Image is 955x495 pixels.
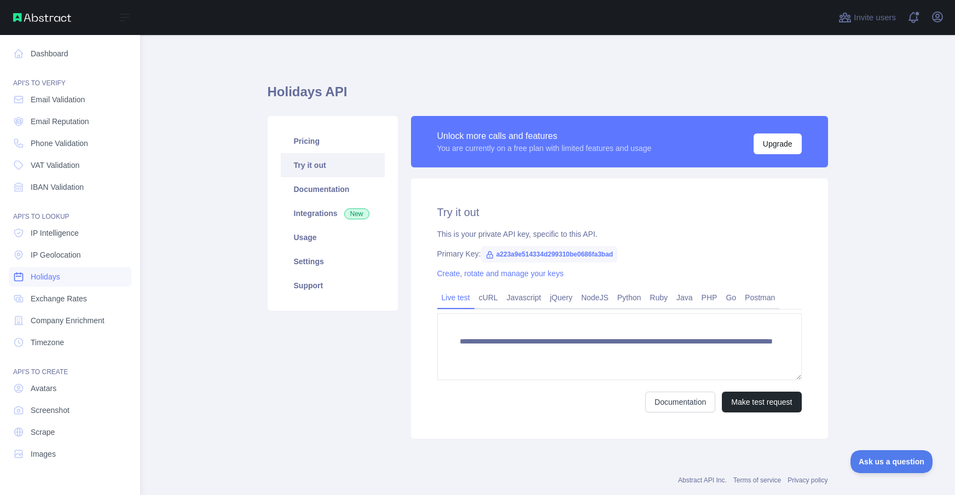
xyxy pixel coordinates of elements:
[31,383,56,394] span: Avatars
[437,248,802,259] div: Primary Key:
[281,153,385,177] a: Try it out
[437,269,564,278] a: Create, rotate and manage your keys
[9,66,131,88] div: API'S TO VERIFY
[13,13,71,22] img: Abstract API
[788,476,827,484] a: Privacy policy
[9,245,131,265] a: IP Geolocation
[281,201,385,225] a: Integrations New
[678,476,727,484] a: Abstract API Inc.
[546,289,577,306] a: jQuery
[697,289,722,306] a: PHP
[31,293,87,304] span: Exchange Rates
[9,199,131,221] div: API'S TO LOOKUP
[9,44,131,63] a: Dashboard
[281,273,385,298] a: Support
[577,289,613,306] a: NodeJS
[740,289,779,306] a: Postman
[281,249,385,273] a: Settings
[9,333,131,352] a: Timezone
[722,392,801,412] button: Make test request
[672,289,697,306] a: Java
[9,354,131,376] div: API'S TO CREATE
[9,133,131,153] a: Phone Validation
[31,449,56,459] span: Images
[31,228,79,238] span: IP Intelligence
[31,405,70,416] span: Screenshot
[31,182,84,193] span: IBAN Validation
[31,249,81,260] span: IP Geolocation
[31,116,89,127] span: Email Reputation
[645,392,715,412] a: Documentation
[9,112,131,131] a: Email Reputation
[31,94,85,105] span: Email Validation
[281,129,385,153] a: Pricing
[850,450,933,473] iframe: Toggle Customer Support
[9,90,131,109] a: Email Validation
[9,155,131,175] a: VAT Validation
[754,133,802,154] button: Upgrade
[31,337,64,348] span: Timezone
[9,289,131,308] a: Exchange Rates
[613,289,646,306] a: Python
[344,208,369,219] span: New
[474,289,502,306] a: cURL
[9,422,131,442] a: Scrape
[9,311,131,330] a: Company Enrichment
[9,400,131,420] a: Screenshot
[481,246,618,263] span: a223a9e514334d299310be0686fa3bad
[9,378,131,398] a: Avatars
[281,177,385,201] a: Documentation
[836,9,898,26] button: Invite users
[31,138,88,149] span: Phone Validation
[9,223,131,243] a: IP Intelligence
[437,289,474,306] a: Live test
[437,229,802,240] div: This is your private API key, specific to this API.
[502,289,546,306] a: Javascript
[9,177,131,197] a: IBAN Validation
[281,225,385,249] a: Usage
[645,289,672,306] a: Ruby
[31,160,79,171] span: VAT Validation
[31,315,105,326] span: Company Enrichment
[268,83,828,109] h1: Holidays API
[721,289,740,306] a: Go
[9,444,131,464] a: Images
[437,130,652,143] div: Unlock more calls and features
[31,271,60,282] span: Holidays
[854,11,896,24] span: Invite users
[9,267,131,287] a: Holidays
[31,427,55,438] span: Scrape
[437,143,652,154] div: You are currently on a free plan with limited features and usage
[733,476,781,484] a: Terms of service
[437,205,802,220] h2: Try it out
